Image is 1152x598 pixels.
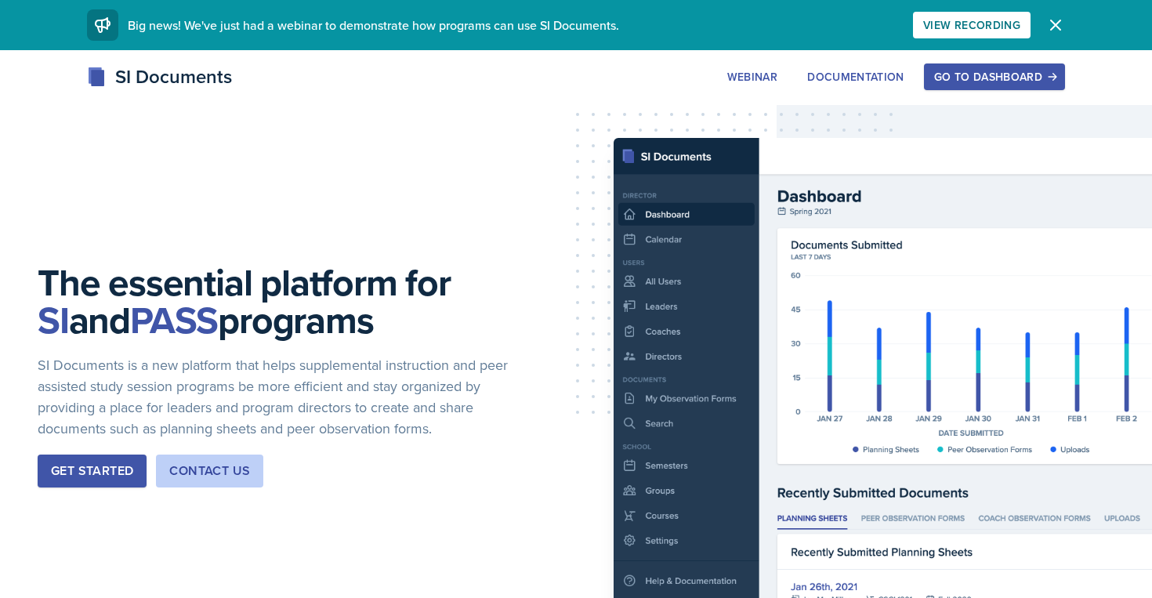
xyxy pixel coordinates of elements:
button: Get Started [38,455,147,487]
button: View Recording [913,12,1031,38]
div: View Recording [923,19,1020,31]
div: Go to Dashboard [934,71,1055,83]
div: Webinar [727,71,777,83]
span: Big news! We've just had a webinar to demonstrate how programs can use SI Documents. [128,16,619,34]
div: Get Started [51,462,133,480]
button: Go to Dashboard [924,63,1065,90]
div: Documentation [807,71,904,83]
button: Webinar [717,63,788,90]
button: Contact Us [156,455,263,487]
div: SI Documents [87,63,232,91]
div: Contact Us [169,462,250,480]
button: Documentation [797,63,915,90]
